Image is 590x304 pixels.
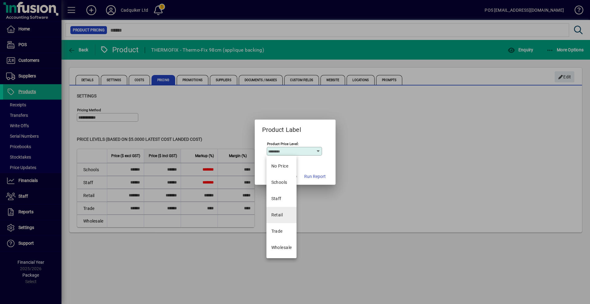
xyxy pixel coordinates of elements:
[266,191,297,207] mat-option: Staff
[271,212,283,218] div: Retail
[271,179,287,186] div: Schools
[267,141,299,146] mat-label: Product Price Level:
[271,244,292,251] div: Wholesale
[302,171,328,182] button: Run Report
[304,173,326,180] span: Run Report
[271,195,281,202] div: Staff
[255,120,309,135] h2: Product Label
[271,228,283,235] div: Trade
[266,207,297,223] mat-option: Retail
[266,223,297,239] mat-option: Trade
[266,174,297,191] mat-option: Schools
[266,239,297,256] mat-option: Wholesale
[271,163,289,169] span: No Price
